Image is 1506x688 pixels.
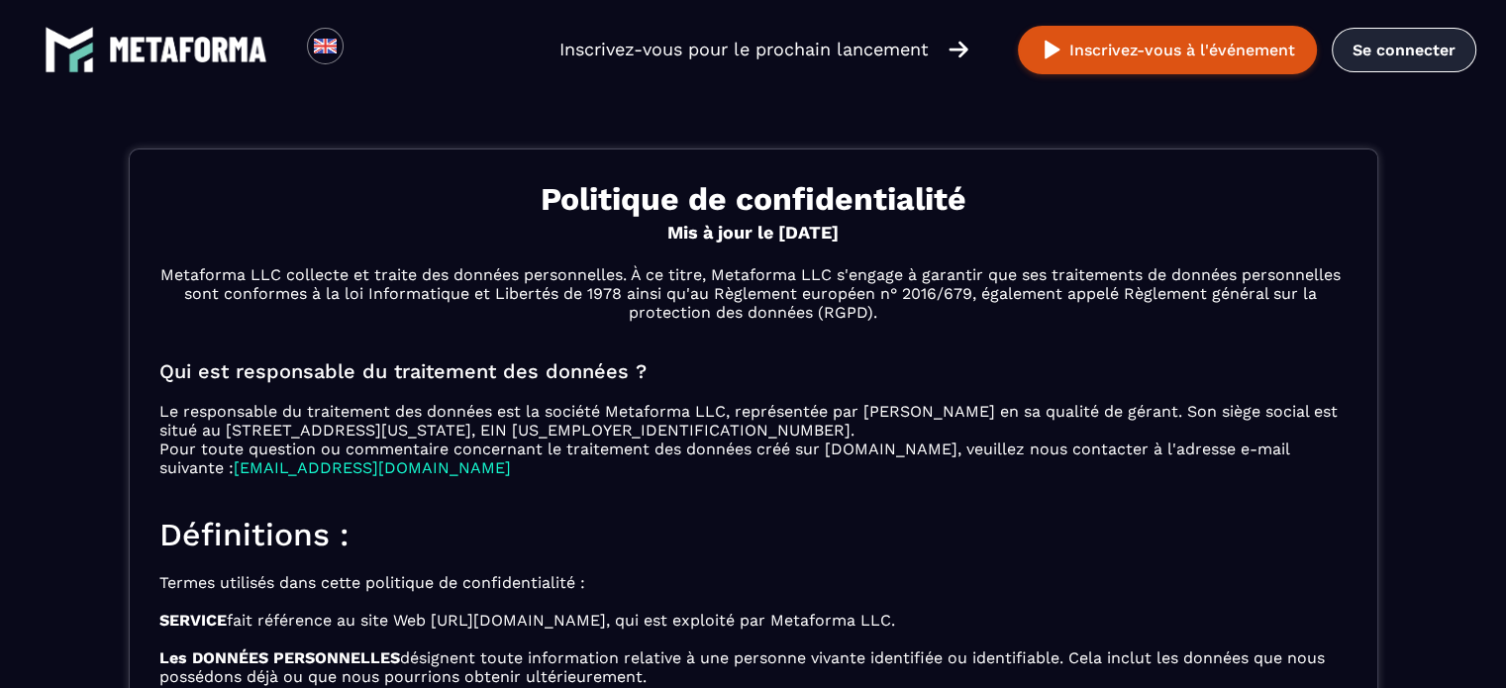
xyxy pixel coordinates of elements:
[1332,28,1476,72] a: Se connecter
[667,222,839,243] font: Mis à jour le [DATE]
[159,648,400,667] font: Les DONNÉES PERSONNELLES
[109,37,267,62] img: logo
[559,39,929,59] font: Inscrivez-vous pour le prochain lancement
[360,38,375,61] input: Rechercher une option
[1069,41,1295,59] font: Inscrivez-vous à l'événement
[160,265,1346,322] font: Metaforma LLC collecte et traite des données personnelles. À ce titre, Metaforma LLC s'engage à g...
[159,611,227,630] font: SERVICE
[159,402,1343,440] font: Le responsable du traitement des données est la société Metaforma LLC, représentée par [PERSON_NA...
[159,359,647,383] font: Qui est responsable du traitement des données ?
[1353,41,1456,59] font: Se connecter
[159,516,350,553] font: Définitions :
[1040,38,1064,62] img: jouer
[159,440,1294,477] font: Pour toute question ou commentaire concernant le traitement des données créé sur [DOMAIN_NAME], v...
[45,25,94,74] img: logo
[227,611,895,630] font: fait référence au site Web [URL][DOMAIN_NAME], qui est exploité par Metaforma LLC.
[949,39,968,60] img: flèche droite
[159,573,585,592] font: Termes utilisés dans cette politique de confidentialité :
[234,458,511,477] a: [EMAIL_ADDRESS][DOMAIN_NAME]
[541,180,966,218] font: Politique de confidentialité
[313,34,338,58] img: en
[159,648,1330,686] font: désignent toute information relative à une personne vivante identifiée ou identifiable. Cela incl...
[1018,26,1317,74] button: Inscrivez-vous à l'événement
[344,28,392,71] div: Rechercher une option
